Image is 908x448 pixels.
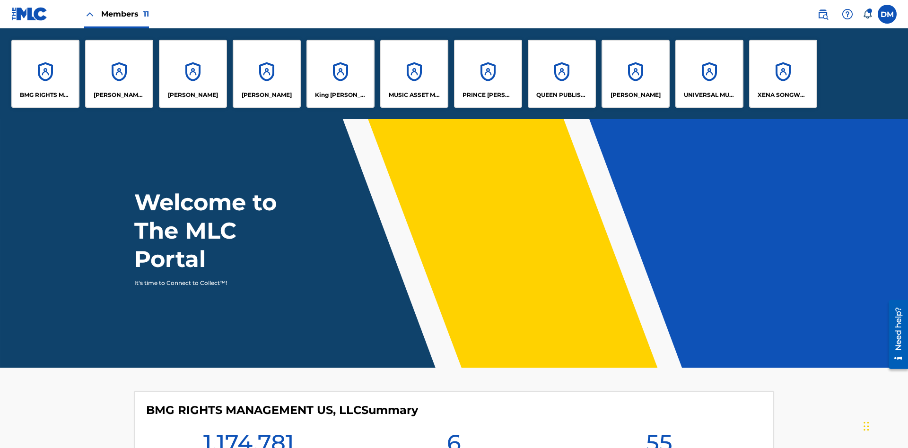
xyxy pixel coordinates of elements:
p: PRINCE MCTESTERSON [463,91,514,99]
p: EYAMA MCSINGER [242,91,292,99]
p: QUEEN PUBLISHA [536,91,588,99]
a: Accounts[PERSON_NAME] [233,40,301,108]
p: ELVIS COSTELLO [168,91,218,99]
a: AccountsXENA SONGWRITER [749,40,817,108]
span: 11 [143,9,149,18]
img: search [817,9,829,20]
a: Public Search [813,5,832,24]
div: Help [838,5,857,24]
span: Members [101,9,149,19]
h1: Welcome to The MLC Portal [134,188,311,273]
a: Accounts[PERSON_NAME] [159,40,227,108]
p: RONALD MCTESTERSON [611,91,661,99]
p: CLEO SONGWRITER [94,91,145,99]
img: Close [84,9,96,20]
iframe: Resource Center [882,296,908,374]
div: User Menu [878,5,897,24]
a: AccountsUNIVERSAL MUSIC PUB GROUP [675,40,743,108]
a: AccountsKing [PERSON_NAME] [306,40,375,108]
iframe: Chat Widget [861,403,908,448]
div: Drag [864,412,869,440]
img: MLC Logo [11,7,48,21]
p: BMG RIGHTS MANAGEMENT US, LLC [20,91,71,99]
a: Accounts[PERSON_NAME] [602,40,670,108]
p: XENA SONGWRITER [758,91,809,99]
p: MUSIC ASSET MANAGEMENT (MAM) [389,91,440,99]
a: Accounts[PERSON_NAME] SONGWRITER [85,40,153,108]
div: Notifications [863,9,872,19]
a: AccountsPRINCE [PERSON_NAME] [454,40,522,108]
a: AccountsBMG RIGHTS MANAGEMENT US, LLC [11,40,79,108]
p: UNIVERSAL MUSIC PUB GROUP [684,91,735,99]
img: help [842,9,853,20]
h4: BMG RIGHTS MANAGEMENT US, LLC [146,403,418,417]
p: King McTesterson [315,91,367,99]
p: It's time to Connect to Collect™! [134,279,298,287]
a: AccountsMUSIC ASSET MANAGEMENT (MAM) [380,40,448,108]
a: AccountsQUEEN PUBLISHA [528,40,596,108]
